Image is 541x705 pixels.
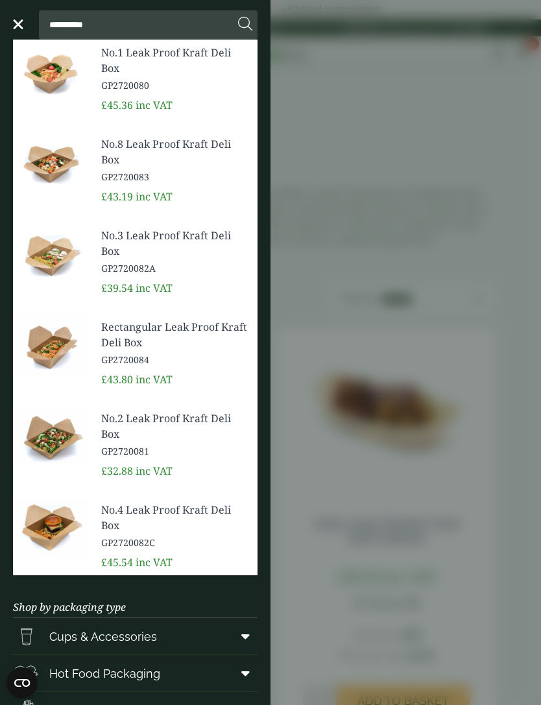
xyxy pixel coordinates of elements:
img: GP2720083 [13,131,91,193]
span: Cups & Accessories [49,628,157,645]
span: inc VAT [136,555,173,569]
span: inc VAT [136,372,173,387]
a: No.4 Leak Proof Kraft Deli Box GP2720082C [101,502,247,549]
span: £32.88 [101,464,133,478]
span: inc VAT [136,189,173,204]
img: GP2720082A [13,222,91,285]
a: No.3 Leak Proof Kraft Deli Box GP2720082A [101,228,247,275]
img: GP2720084 [13,314,91,376]
h3: Shop by packaging type [13,580,258,618]
span: GP2720083 [101,170,247,184]
span: Rectangular Leak Proof Kraft Deli Box [101,319,247,350]
span: No.4 Leak Proof Kraft Deli Box [101,502,247,533]
span: £45.54 [101,555,133,569]
img: GP2720081 [13,405,91,468]
span: No.2 Leak Proof Kraft Deli Box [101,411,247,442]
span: GP2720081 [101,444,247,458]
span: GP2720082C [101,536,247,549]
span: GP2720084 [101,353,247,366]
a: Rectangular Leak Proof Kraft Deli Box GP2720084 [101,319,247,366]
a: Hot Food Packaging [13,655,258,691]
span: inc VAT [136,98,173,112]
span: inc VAT [136,464,173,478]
img: GP2720080 [13,40,91,102]
a: Cups & Accessories [13,618,258,654]
img: PintNhalf_cup.svg [13,623,39,649]
span: GP2720082A [101,261,247,275]
span: No.3 Leak Proof Kraft Deli Box [101,228,247,259]
a: No.2 Leak Proof Kraft Deli Box GP2720081 [101,411,247,458]
span: £43.80 [101,372,133,387]
span: Hot Food Packaging [49,665,160,682]
span: No.1 Leak Proof Kraft Deli Box [101,45,247,76]
span: £39.54 [101,281,133,295]
span: GP2720080 [101,78,247,92]
span: £45.36 [101,98,133,112]
img: GP2720082C [13,497,91,559]
a: No.8 Leak Proof Kraft Deli Box GP2720083 [101,136,247,184]
span: No.8 Leak Proof Kraft Deli Box [101,136,247,167]
img: Deli_box.svg [13,660,39,686]
span: £43.19 [101,189,133,204]
a: No.1 Leak Proof Kraft Deli Box GP2720080 [101,45,247,92]
button: Open CMP widget [6,667,38,699]
span: inc VAT [136,281,173,295]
